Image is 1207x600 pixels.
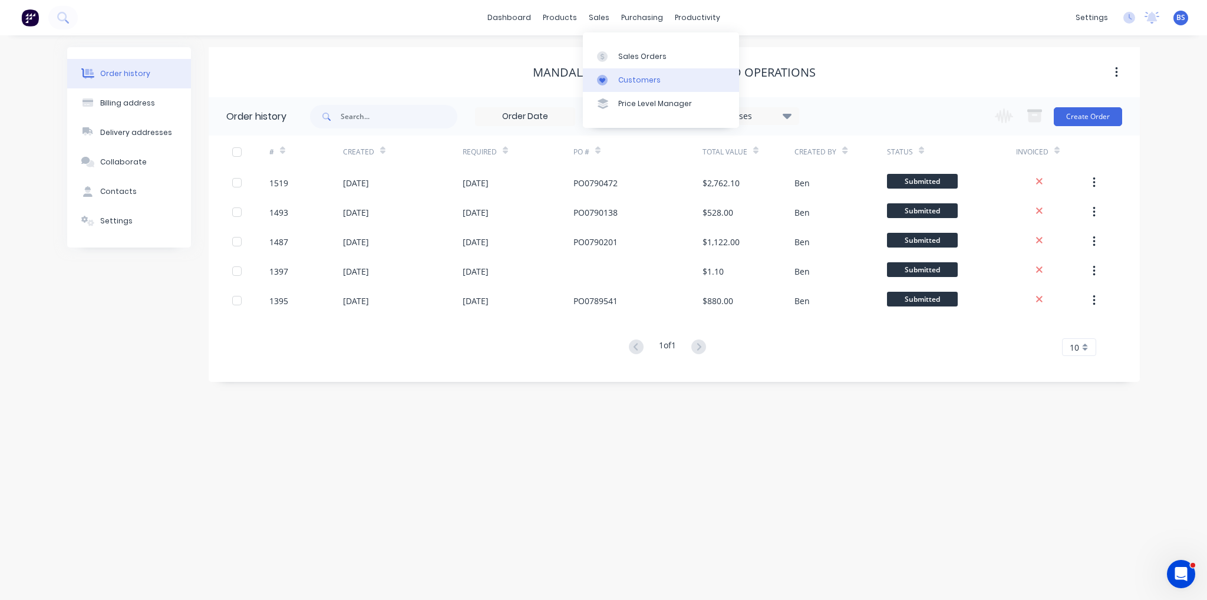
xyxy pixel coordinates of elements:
[703,295,733,307] div: $880.00
[269,236,288,248] div: 1487
[573,177,618,189] div: PO0790472
[67,59,191,88] button: Order history
[1054,107,1122,126] button: Create Order
[343,147,374,157] div: Created
[703,206,733,219] div: $528.00
[343,206,369,219] div: [DATE]
[659,339,676,356] div: 1 of 1
[341,105,457,128] input: Search...
[1176,12,1185,23] span: BS
[703,265,724,278] div: $1.10
[1070,9,1114,27] div: settings
[343,177,369,189] div: [DATE]
[794,177,810,189] div: Ben
[67,88,191,118] button: Billing address
[794,265,810,278] div: Ben
[887,233,958,248] span: Submitted
[615,9,669,27] div: purchasing
[1167,560,1195,588] iframe: Intercom live chat
[703,236,740,248] div: $1,122.00
[482,9,537,27] a: dashboard
[703,136,794,168] div: Total Value
[343,236,369,248] div: [DATE]
[463,265,489,278] div: [DATE]
[618,75,661,85] div: Customers
[463,236,489,248] div: [DATE]
[1016,136,1090,168] div: Invoiced
[100,216,133,226] div: Settings
[573,147,589,157] div: PO #
[463,295,489,307] div: [DATE]
[573,236,618,248] div: PO0790201
[794,136,886,168] div: Created By
[583,9,615,27] div: sales
[887,174,958,189] span: Submitted
[887,136,1016,168] div: Status
[618,51,667,62] div: Sales Orders
[573,295,618,307] div: PO0789541
[343,136,463,168] div: Created
[583,92,739,116] a: Price Level Manager
[100,98,155,108] div: Billing address
[887,203,958,218] span: Submitted
[100,157,147,167] div: Collaborate
[269,177,288,189] div: 1519
[463,177,489,189] div: [DATE]
[1070,341,1079,354] span: 10
[67,206,191,236] button: Settings
[700,110,799,123] div: 16 Statuses
[100,186,137,197] div: Contacts
[573,206,618,219] div: PO0790138
[537,9,583,27] div: products
[1016,147,1048,157] div: Invoiced
[887,292,958,306] span: Submitted
[703,177,740,189] div: $2,762.10
[269,147,274,157] div: #
[463,147,497,157] div: Required
[100,68,150,79] div: Order history
[67,147,191,177] button: Collaborate
[476,108,575,126] input: Order Date
[573,136,703,168] div: PO #
[463,136,573,168] div: Required
[100,127,172,138] div: Delivery addresses
[21,9,39,27] img: Factory
[794,295,810,307] div: Ben
[794,236,810,248] div: Ben
[618,98,692,109] div: Price Level Manager
[343,265,369,278] div: [DATE]
[67,118,191,147] button: Delivery addresses
[794,147,836,157] div: Created By
[269,136,343,168] div: #
[463,206,489,219] div: [DATE]
[583,68,739,92] a: Customers
[669,9,726,27] div: productivity
[887,147,913,157] div: Status
[887,262,958,277] span: Submitted
[269,265,288,278] div: 1397
[226,110,286,124] div: Order history
[583,44,739,68] a: Sales Orders
[343,295,369,307] div: [DATE]
[269,295,288,307] div: 1395
[533,65,816,80] div: Mandalay Resources Costerfield Operations
[269,206,288,219] div: 1493
[794,206,810,219] div: Ben
[703,147,747,157] div: Total Value
[67,177,191,206] button: Contacts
